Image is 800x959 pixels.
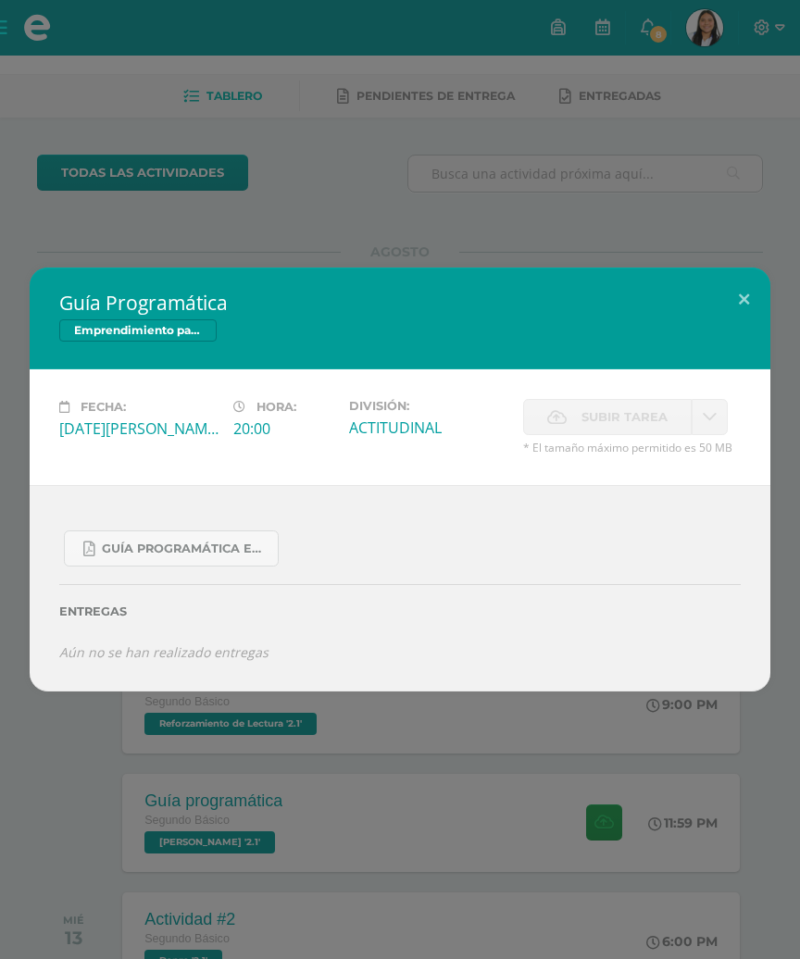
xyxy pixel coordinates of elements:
[581,400,668,434] span: Subir tarea
[64,530,279,567] a: Guía Programática Emprendimiento 2do Básico - 3 Bloque - Prof. [PERSON_NAME].pdf
[102,542,269,556] span: Guía Programática Emprendimiento 2do Básico - 3 Bloque - Prof. [PERSON_NAME].pdf
[349,417,508,438] div: ACTITUDINAL
[59,290,741,316] h2: Guía Programática
[81,400,126,414] span: Fecha:
[59,319,217,342] span: Emprendimiento para la Productividad
[692,399,728,435] a: La fecha de entrega ha expirado
[718,268,770,330] button: Close (Esc)
[523,440,741,455] span: * El tamaño máximo permitido es 50 MB
[349,399,508,413] label: División:
[256,400,296,414] span: Hora:
[59,604,741,618] label: Entregas
[59,418,219,439] div: [DATE][PERSON_NAME]
[233,418,334,439] div: 20:00
[523,399,692,435] label: La fecha de entrega ha expirado
[59,643,269,661] i: Aún no se han realizado entregas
